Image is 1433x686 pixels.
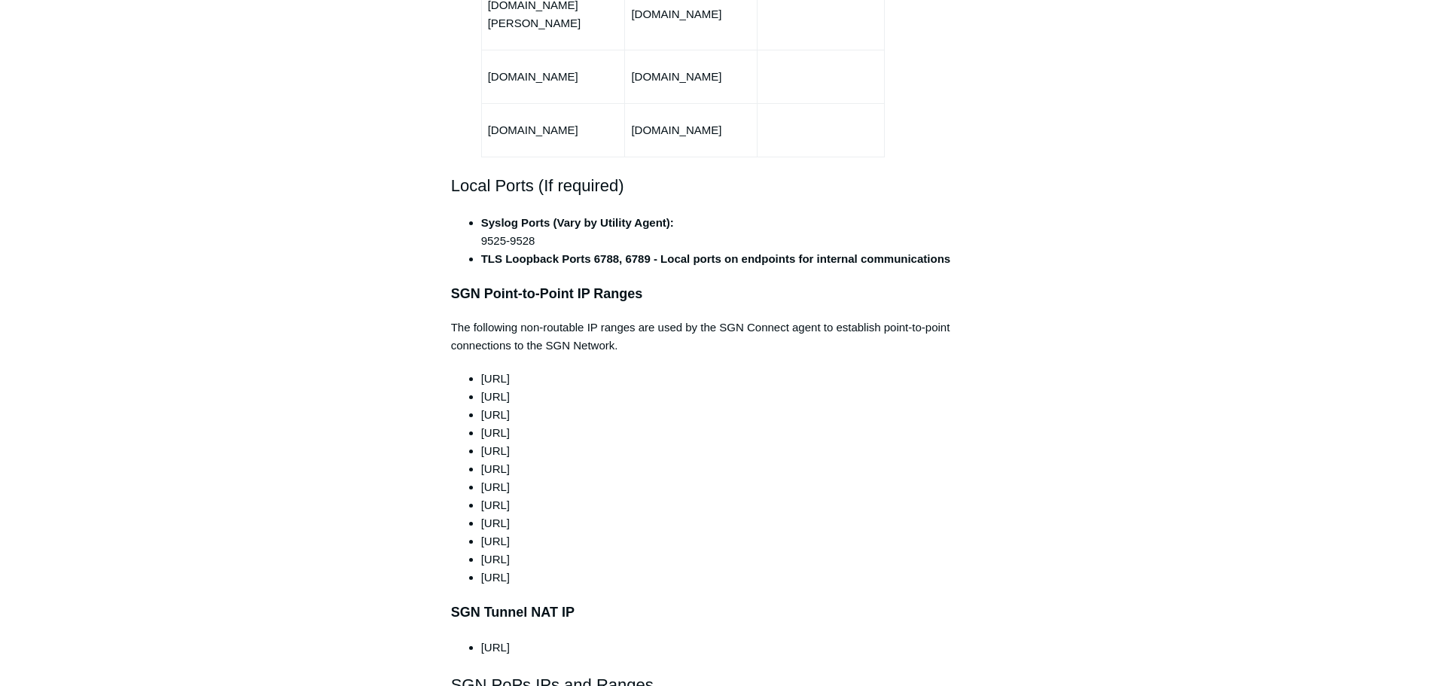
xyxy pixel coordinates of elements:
[481,406,983,424] li: [URL]
[451,319,983,355] p: The following non-routable IP ranges are used by the SGN Connect agent to establish point-to-poin...
[481,214,983,250] li: 9525-9528
[481,517,510,529] span: [URL]
[451,172,983,199] h2: Local Ports (If required)
[631,5,751,23] p: [DOMAIN_NAME]
[451,602,983,623] h3: SGN Tunnel NAT IP
[481,424,983,442] li: [URL]
[481,372,510,385] span: [URL]
[481,252,950,265] strong: TLS Loopback Ports 6788, 6789 - Local ports on endpoints for internal communications
[481,480,510,493] span: [URL]
[481,639,983,657] li: [URL]
[451,283,983,305] h3: SGN Point-to-Point IP Ranges
[481,216,674,229] strong: Syslog Ports (Vary by Utility Agent):
[631,121,751,139] p: [DOMAIN_NAME]
[481,388,983,406] li: [URL]
[488,121,619,139] p: [DOMAIN_NAME]
[481,569,983,587] li: [URL]
[481,442,983,460] li: [URL]
[631,68,751,86] p: [DOMAIN_NAME]
[481,553,510,566] span: [URL]
[488,68,619,86] p: [DOMAIN_NAME]
[481,498,510,511] span: [URL]
[481,535,510,547] span: [URL]
[481,460,983,478] li: [URL]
